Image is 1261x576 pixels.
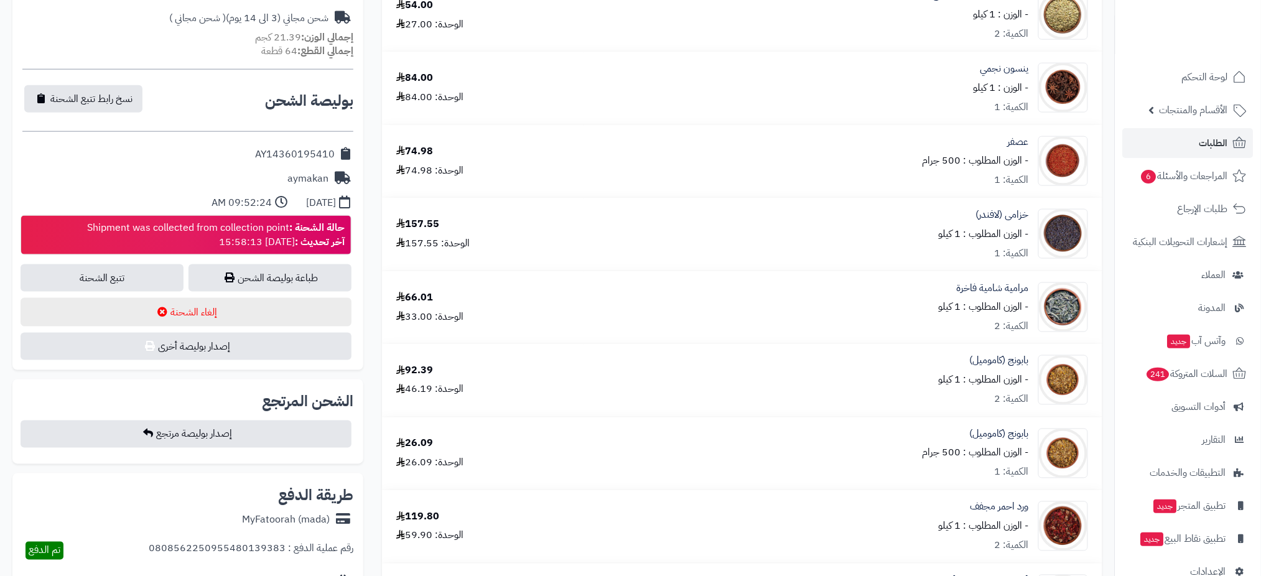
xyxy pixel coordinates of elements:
a: تطبيق نقاط البيعجديد [1123,524,1254,554]
div: الكمية: 1 [995,173,1029,187]
span: تطبيق نقاط البيع [1140,530,1226,547]
div: الوحدة: 27.00 [396,17,463,32]
div: الكمية: 2 [995,539,1029,553]
small: - الوزن : 1 كيلو [974,7,1029,22]
div: 157.55 [396,217,439,231]
img: 1674536183-Red%20Flowers%20v2-90x90.jpg [1039,501,1087,551]
a: الطلبات [1123,128,1254,158]
div: شحن مجاني (3 الى 14 يوم) [169,11,328,26]
button: إصدار بوليصة أخرى [21,333,351,360]
a: مرامية شامية فاخرة [957,281,1029,295]
span: طلبات الإرجاع [1178,200,1228,218]
strong: إجمالي الوزن: [301,30,353,45]
span: تطبيق المتجر [1153,497,1226,514]
img: 1633578113-Chamomile-90x90.jpg [1039,429,1087,478]
div: الوحدة: 33.00 [396,310,463,324]
span: أدوات التسويق [1172,398,1226,416]
button: إلغاء الشحنة [21,298,351,327]
span: وآتس آب [1166,332,1226,350]
div: 66.01 [396,290,433,305]
strong: إجمالي القطع: [297,44,353,58]
a: تتبع الشحنة [21,264,184,292]
h2: طريقة الدفع [278,488,353,503]
a: التطبيقات والخدمات [1123,458,1254,488]
div: 09:52:24 AM [212,196,272,210]
span: تم الدفع [29,543,60,558]
a: عصفر [1008,135,1029,149]
img: logo-2.png [1176,9,1249,35]
div: الكمية: 2 [995,27,1029,41]
div: الكمية: 1 [995,465,1029,480]
div: الوحدة: 46.19 [396,383,463,397]
span: جديد [1141,532,1164,546]
span: لوحة التحكم [1182,68,1228,86]
h2: الشحن المرتجع [262,394,353,409]
a: بابونج (كاموميل) [970,427,1029,442]
div: الوحدة: 84.00 [396,90,463,105]
div: [DATE] [306,196,336,210]
a: أدوات التسويق [1123,392,1254,422]
div: AY14360195410 [255,147,335,162]
h2: بوليصة الشحن [265,93,353,108]
a: ورد احمر مجفف [970,500,1029,514]
span: السلات المتروكة [1146,365,1228,383]
img: 1639830222-Lavender-90x90.jpg [1039,209,1087,259]
a: خزامى (لافندر) [976,208,1029,222]
span: المراجعات والأسئلة [1140,167,1228,185]
small: 21.39 كجم [255,30,353,45]
a: العملاء [1123,260,1254,290]
div: رقم عملية الدفع : 0808562250955480139383 [149,542,353,560]
div: MyFatoorah (mada) [242,513,330,527]
div: الوحدة: 59.90 [396,529,463,543]
a: تطبيق المتجرجديد [1123,491,1254,521]
span: العملاء [1202,266,1226,284]
span: 6 [1141,169,1157,184]
span: جديد [1168,335,1191,348]
a: السلات المتروكة241 [1123,359,1254,389]
span: المدونة [1199,299,1226,317]
a: ينسون نجمي [980,62,1029,76]
img: 1628271986-Star%20Anise-90x90.jpg [1039,63,1087,113]
button: إصدار بوليصة مرتجع [21,420,351,448]
small: - الوزن المطلوب : 1 كيلو [939,299,1029,314]
div: الكمية: 1 [995,246,1029,261]
small: - الوزن المطلوب : 1 كيلو [939,226,1029,241]
small: - الوزن المطلوب : 500 جرام [923,153,1029,168]
div: 84.00 [396,71,433,85]
div: 92.39 [396,364,433,378]
strong: حالة الشحنة : [289,220,345,235]
span: التقارير [1203,431,1226,448]
a: وآتس آبجديد [1123,326,1254,356]
div: 74.98 [396,144,433,159]
a: طباعة بوليصة الشحن [188,264,351,292]
a: طلبات الإرجاع [1123,194,1254,224]
div: 26.09 [396,437,433,451]
a: التقارير [1123,425,1254,455]
span: الأقسام والمنتجات [1160,101,1228,119]
div: الوحدة: 26.09 [396,456,463,470]
a: إشعارات التحويلات البنكية [1123,227,1254,257]
small: - الوزن المطلوب : 500 جرام [923,445,1029,460]
small: - الوزن المطلوب : 1 كيلو [939,519,1029,534]
span: 241 [1146,367,1171,382]
div: aymakan [287,172,328,186]
div: الوحدة: 157.55 [396,236,470,251]
div: Shipment was collected from collection point [DATE] 15:58:13 [87,221,345,249]
img: 1633580797-Safflower-90x90.jpg [1039,136,1087,186]
div: الوحدة: 74.98 [396,164,463,178]
small: - الوزن المطلوب : 1 كيلو [939,373,1029,388]
div: الكمية: 1 [995,100,1029,114]
span: نسخ رابط تتبع الشحنة [50,91,133,106]
a: لوحة التحكم [1123,62,1254,92]
span: الطلبات [1199,134,1228,152]
div: الكمية: 2 [995,393,1029,407]
div: 119.80 [396,510,439,524]
a: المراجعات والأسئلة6 [1123,161,1254,191]
span: إشعارات التحويلات البنكية [1133,233,1228,251]
button: نسخ رابط تتبع الشحنة [24,85,142,113]
strong: آخر تحديث : [295,235,345,249]
a: المدونة [1123,293,1254,323]
img: 1728019116-Sage%202-90x90.jpg [1039,282,1087,332]
div: الكمية: 2 [995,319,1029,333]
span: ( شحن مجاني ) [169,11,226,26]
